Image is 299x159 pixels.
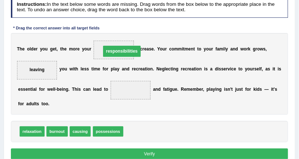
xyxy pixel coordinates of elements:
b: o [199,46,201,52]
b: c [136,66,139,72]
b: r [75,46,77,52]
b: g [170,86,172,91]
b: e [224,66,226,72]
b: e [234,66,236,72]
b: - [56,86,57,91]
b: n [228,86,230,91]
b: s [23,86,25,91]
b: y [40,46,42,52]
span: leaving [30,67,45,72]
b: d [29,101,31,106]
b: t [273,86,274,91]
span: Drop target [94,41,134,59]
b: v [228,66,230,72]
b: R [181,86,184,91]
b: s [275,86,278,91]
b: i [256,86,257,91]
b: d [31,46,33,52]
b: l [114,66,115,72]
b: e [53,46,55,52]
b: u [172,86,175,91]
b: u [163,46,165,52]
b: b [197,86,199,91]
b: r [181,66,183,72]
b: t [171,66,172,72]
b: t [60,46,62,52]
b: , [203,86,204,91]
b: l [225,46,226,52]
b: u [45,46,48,52]
b: a [266,66,268,72]
b: o [160,46,163,52]
b: e [64,46,67,52]
b: i [172,66,173,72]
b: i [195,66,196,72]
b: r [132,66,134,72]
b: g [176,66,179,72]
b: e [184,86,187,91]
b: i [182,46,183,52]
b: i [73,66,74,72]
b: o [206,46,209,52]
b: g [66,86,68,91]
b: i [271,86,273,91]
b: a [217,46,220,52]
b: r [143,46,144,52]
b: o [197,66,199,72]
b: o [41,86,43,91]
b: r [212,46,213,52]
b: n [124,66,127,72]
b: r [43,86,45,91]
b: s [221,66,224,72]
b: a [122,66,124,72]
b: s [260,86,262,91]
b: l [34,101,35,106]
b: e [98,66,101,72]
b: e [144,46,147,52]
b: t [232,86,233,91]
b: e [140,66,143,72]
b: b [57,86,60,91]
b: n [88,86,91,91]
b: w [260,46,263,52]
span: relaxation [20,126,45,137]
b: t [183,46,185,52]
b: m [187,86,191,91]
b: n [28,86,30,91]
b: t [104,86,106,91]
b: h [75,86,77,91]
b: c [232,66,234,72]
b: w [241,46,244,52]
b: l [165,66,166,72]
b: . [48,101,49,106]
b: y [117,66,120,72]
b: e [82,66,84,72]
b: d [158,86,161,91]
b: e [175,86,177,91]
b: c [168,66,171,72]
b: s [219,66,221,72]
b: r [107,66,108,72]
b: a [86,86,88,91]
b: t [55,46,57,52]
b: g [253,46,255,52]
b: l [81,66,82,72]
b: — [265,86,269,91]
b: r [90,46,91,52]
b: m [185,46,189,52]
b: e [134,66,136,72]
b: r [226,66,228,72]
b: , [266,46,267,52]
b: y [226,46,228,52]
b: i [273,66,274,72]
b: e [18,86,21,91]
b: e [151,46,154,52]
b: g [50,46,53,52]
b: k [248,46,251,52]
b: e [190,86,193,91]
b: e [50,86,53,91]
b: a [26,101,29,106]
b: u [237,86,239,91]
b: l [30,46,31,52]
b: i [168,86,169,91]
